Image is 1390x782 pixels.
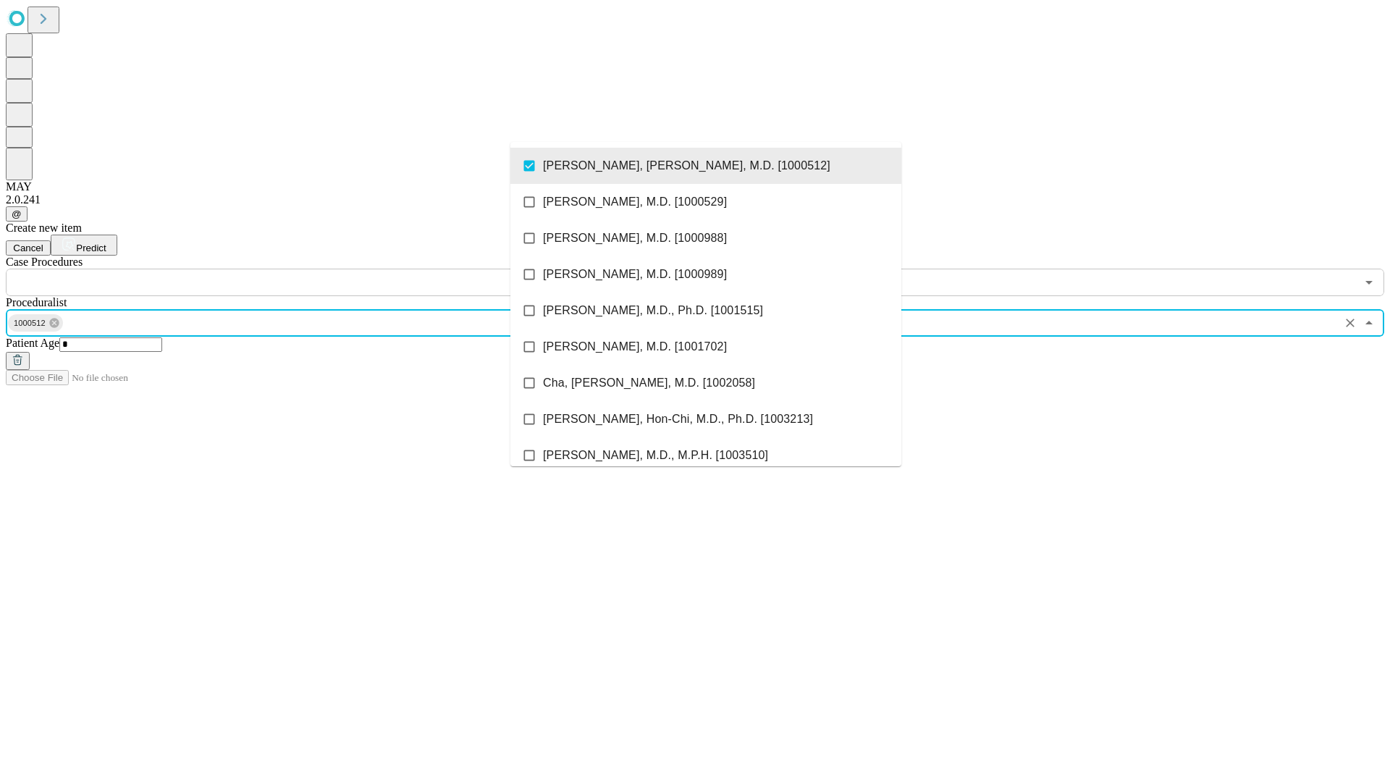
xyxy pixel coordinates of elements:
[543,266,727,283] span: [PERSON_NAME], M.D. [1000989]
[543,230,727,247] span: [PERSON_NAME], M.D. [1000988]
[543,157,830,175] span: [PERSON_NAME], [PERSON_NAME], M.D. [1000512]
[6,206,28,222] button: @
[13,243,43,253] span: Cancel
[12,209,22,219] span: @
[543,338,727,356] span: [PERSON_NAME], M.D. [1001702]
[1359,313,1379,333] button: Close
[1359,272,1379,293] button: Open
[543,374,755,392] span: Cha, [PERSON_NAME], M.D. [1002058]
[6,193,1384,206] div: 2.0.241
[6,180,1384,193] div: MAY
[6,296,67,308] span: Proceduralist
[543,447,768,464] span: [PERSON_NAME], M.D., M.P.H. [1003510]
[1340,313,1360,333] button: Clear
[6,337,59,349] span: Patient Age
[76,243,106,253] span: Predict
[543,193,727,211] span: [PERSON_NAME], M.D. [1000529]
[6,256,83,268] span: Scheduled Procedure
[543,302,763,319] span: [PERSON_NAME], M.D., Ph.D. [1001515]
[6,222,82,234] span: Create new item
[51,235,117,256] button: Predict
[543,411,813,428] span: [PERSON_NAME], Hon-Chi, M.D., Ph.D. [1003213]
[8,314,63,332] div: 1000512
[6,240,51,256] button: Cancel
[8,315,51,332] span: 1000512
